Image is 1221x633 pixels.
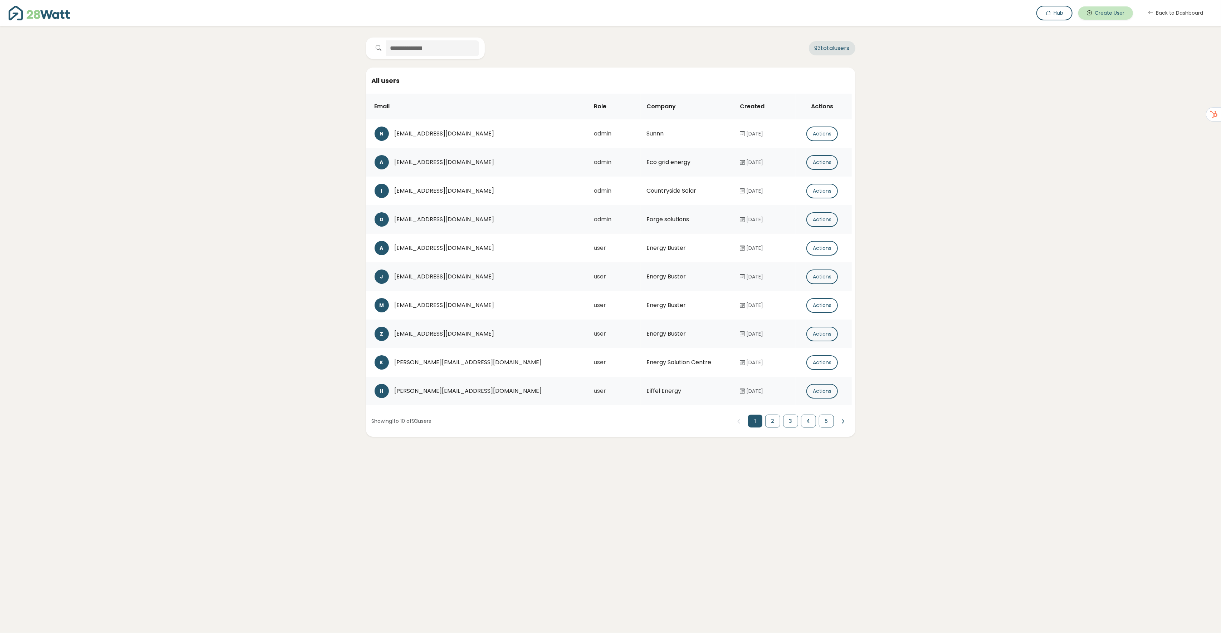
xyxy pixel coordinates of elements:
[395,358,583,367] div: [PERSON_NAME][EMAIL_ADDRESS][DOMAIN_NAME]
[806,327,838,341] button: Actions
[740,187,790,195] div: [DATE]
[646,358,728,367] div: Energy Solution Centre
[806,127,838,141] button: Actions
[594,301,606,309] span: user
[646,330,728,338] div: Energy Buster
[740,330,790,338] div: [DATE]
[806,355,838,370] button: Actions
[366,94,588,119] th: Email
[594,158,612,166] span: admin
[1036,6,1073,20] button: Hub
[594,129,612,138] span: admin
[375,127,389,141] div: N
[1139,6,1212,20] button: Back to Dashboard
[375,155,389,169] div: A
[646,272,728,281] div: Energy Buster
[806,298,838,313] button: Actions
[375,241,389,255] div: A
[806,212,838,227] button: Actions
[594,358,606,366] span: user
[375,298,389,312] div: M
[809,41,855,55] span: 93 total users
[740,359,790,366] div: [DATE]
[395,301,583,310] div: [EMAIL_ADDRESS][DOMAIN_NAME]
[372,417,431,425] div: Showing 1 to 10 of 93 users
[646,244,728,252] div: Energy Buster
[395,215,583,224] div: [EMAIL_ADDRESS][DOMAIN_NAME]
[9,6,70,20] img: 28Watt
[594,272,606,281] span: user
[748,415,762,427] button: 1
[395,158,583,167] div: [EMAIL_ADDRESS][DOMAIN_NAME]
[646,301,728,310] div: Energy Buster
[375,355,389,370] div: K
[806,269,838,284] button: Actions
[375,327,389,341] div: Z
[801,415,816,427] button: 4
[594,244,606,252] span: user
[734,94,795,119] th: Created
[395,244,583,252] div: [EMAIL_ADDRESS][DOMAIN_NAME]
[646,187,728,195] div: Countryside Solar
[594,330,606,338] span: user
[395,187,583,195] div: [EMAIL_ADDRESS][DOMAIN_NAME]
[740,302,790,309] div: [DATE]
[395,272,583,281] div: [EMAIL_ADDRESS][DOMAIN_NAME]
[819,415,834,427] button: 5
[806,384,838,399] button: Actions
[1078,6,1133,20] button: Create User
[646,158,728,167] div: Eco grid energy
[740,130,790,138] div: [DATE]
[740,216,790,223] div: [DATE]
[594,387,606,395] span: user
[594,215,612,223] span: admin
[375,184,389,198] div: I
[375,212,389,227] div: D
[395,387,583,395] div: [PERSON_NAME][EMAIL_ADDRESS][DOMAIN_NAME]
[740,387,790,395] div: [DATE]
[594,187,612,195] span: admin
[783,415,798,427] button: 3
[740,244,790,252] div: [DATE]
[395,330,583,338] div: [EMAIL_ADDRESS][DOMAIN_NAME]
[806,241,838,256] button: Actions
[375,269,389,284] div: J
[646,215,728,224] div: Forge solutions
[375,384,389,398] div: H
[646,387,728,395] div: Eiffel Energy
[588,94,641,119] th: Role
[806,184,838,198] button: Actions
[740,159,790,166] div: [DATE]
[395,129,583,138] div: [EMAIL_ADDRESS][DOMAIN_NAME]
[806,155,838,170] button: Actions
[372,76,850,85] h5: All users
[765,415,780,427] button: 2
[641,94,734,119] th: Company
[646,129,728,138] div: Sunnn
[796,94,852,119] th: Actions
[740,273,790,281] div: [DATE]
